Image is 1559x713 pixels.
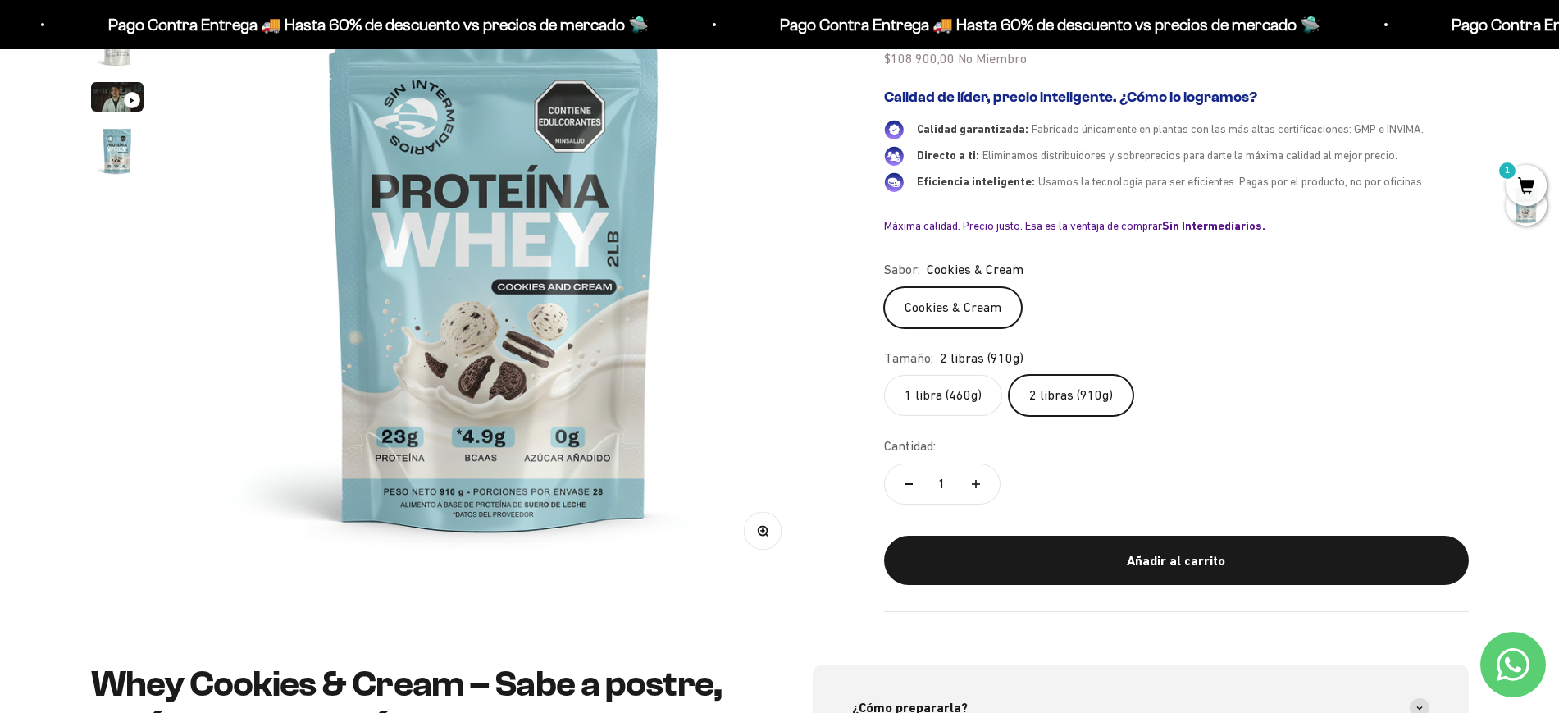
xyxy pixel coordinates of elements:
[884,536,1469,585] button: Añadir al carrito
[267,246,340,274] button: Enviar
[20,111,340,139] div: Reseñas de otros clientes
[1162,219,1265,232] b: Sin Intermediarios.
[91,125,144,177] img: Proteína Whey - Cookies & Cream
[20,209,340,238] div: Un mejor precio
[884,51,955,66] span: $108.900,00
[958,51,1027,66] span: No Miembro
[20,78,340,107] div: Más información sobre los ingredientes
[269,246,338,274] span: Enviar
[1506,178,1547,196] a: 1
[91,11,631,38] p: Pago Contra Entrega 🚚 Hasta 60% de descuento vs precios de mercado 🛸
[884,120,904,139] img: Calidad garantizada
[20,26,340,64] p: ¿Qué te haría sentir más seguro de comprar este producto?
[20,144,340,172] div: Una promoción especial
[884,218,1469,233] div: Máxima calidad. Precio justo. Esa es la ventaja de comprar
[917,551,1436,572] div: Añadir al carrito
[1032,122,1424,135] span: Fabricado únicamente en plantas con las más altas certificaciones: GMP e INVIMA.
[91,125,144,182] button: Ir al artículo 4
[884,436,936,457] label: Cantidad:
[885,464,932,504] button: Reducir cantidad
[940,348,1023,369] span: 2 libras (910g)
[884,172,904,192] img: Eficiencia inteligente
[917,175,1035,188] span: Eficiencia inteligente:
[884,89,1469,107] h2: Calidad de líder, precio inteligente. ¿Cómo lo logramos?
[1038,175,1425,188] span: Usamos la tecnología para ser eficientes. Pagas por el producto, no por oficinas.
[91,82,144,117] button: Ir al artículo 3
[20,176,340,205] div: Un video del producto
[917,149,979,162] span: Directo a ti:
[982,149,1397,162] span: Eliminamos distribuidores y sobreprecios para darte la máxima calidad al mejor precio.
[884,348,933,369] legend: Tamaño:
[1497,161,1517,181] mark: 1
[884,259,920,281] legend: Sabor:
[917,122,1028,135] span: Calidad garantizada:
[952,464,1000,504] button: Aumentar cantidad
[927,259,1023,281] span: Cookies & Cream
[763,11,1303,38] p: Pago Contra Entrega 🚚 Hasta 60% de descuento vs precios de mercado 🛸
[884,146,904,166] img: Directo a ti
